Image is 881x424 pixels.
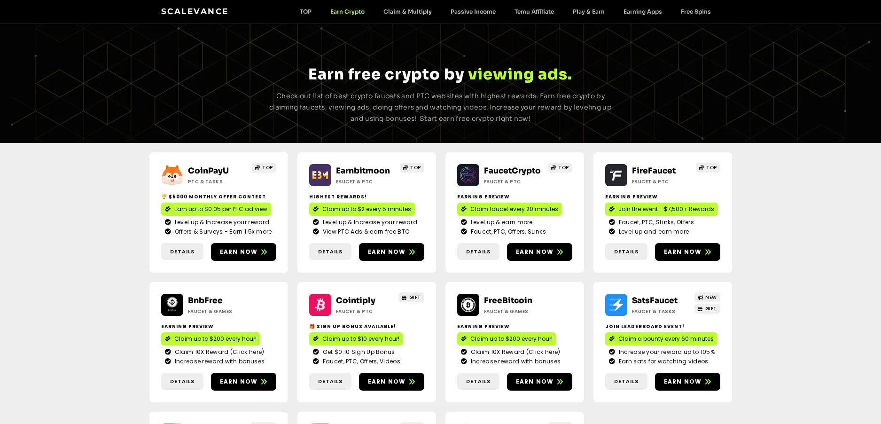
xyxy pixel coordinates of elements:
a: Earn now [211,243,276,261]
h2: Join Leaderboard event! [605,323,720,330]
span: Increase your reward up to 105% [616,348,715,356]
a: Scalevance [161,7,229,16]
a: Earn now [211,373,276,391]
span: Earn now [220,377,258,386]
a: Earn now [655,373,720,391]
a: Details [605,373,647,390]
a: Claim & Multiply [374,8,441,15]
a: Claim up to $200 every hour! [457,332,556,345]
span: Offers & Surveys - Earn 1.5x more [172,228,272,236]
h2: Earning Preview [161,323,276,330]
a: GIFT [694,304,720,314]
span: Faucet, PTC, Offers, Videos [320,357,400,366]
span: TOP [706,164,717,171]
a: SatsFaucet [632,296,678,306]
a: Details [457,373,499,390]
a: TOP [548,163,572,173]
span: Faucet, PTC, Offers, SLinks [468,228,546,236]
h2: Faucet & Games [484,308,543,315]
a: Details [457,243,499,260]
span: Increase reward with bonuses [172,357,265,366]
span: Details [318,377,343,385]
span: GIFT [409,294,421,301]
h2: Earning Preview [457,323,572,330]
span: Earn now [220,248,258,256]
a: Claim up to $200 every hour! [161,332,260,345]
span: Claim up to $200 every hour! [470,335,553,343]
span: Earn sats for watching videos [616,357,709,366]
span: Claim up to $10 every hour! [322,335,399,343]
a: Passive Income [441,8,505,15]
span: Level up & Increase your reward [320,218,417,227]
span: Level up and earn more [616,228,689,236]
span: Earn now [368,377,406,386]
a: Cointiply [336,296,375,306]
h2: Earning Preview [605,193,720,200]
span: Details [466,377,491,385]
a: Join the event - $7,500+ Rewards [605,203,718,216]
a: Claim a bounty every 60 minutes [605,332,717,345]
span: Details [466,248,491,256]
span: Claim up to $2 every 5 minutes [322,205,411,213]
a: Temu Affiliate [505,8,563,15]
span: NEW [705,294,717,301]
span: Earn now [368,248,406,256]
h2: Faucet & PTC [632,178,691,185]
a: Earn now [359,243,424,261]
a: Details [161,373,203,390]
span: Earn now [516,248,554,256]
span: Join the event - $7,500+ Rewards [618,205,714,213]
span: Details [318,248,343,256]
span: Claim a bounty every 60 minutes [618,335,714,343]
h2: Faucet & PTC [484,178,543,185]
a: Play & Earn [563,8,614,15]
span: Details [614,377,639,385]
a: Earn Crypto [321,8,374,15]
a: Earn now [507,373,572,391]
span: Earn up to $0.05 per PTC ad view [174,205,267,213]
span: Earn free crypto by [308,65,464,84]
a: FireFaucet [632,166,676,176]
h2: 🎁 Sign up bonus available! [309,323,424,330]
a: Claim up to $10 every hour! [309,332,403,345]
span: Claim faucet every 20 minutes [470,205,558,213]
span: GIFT [705,305,717,312]
nav: Menu [290,8,720,15]
span: Increase reward with bonuses [468,357,561,366]
span: Faucet, PTC, SLinks, Offers [616,218,694,227]
span: Earn now [664,377,702,386]
a: GIFT [398,292,424,302]
h2: Faucet & PTC [336,178,395,185]
a: TOP [400,163,424,173]
a: Claim 10X Reward (Click here) [165,348,273,356]
span: Level up & earn more [468,218,533,227]
h2: ptc & Tasks [188,178,247,185]
a: TOP [696,163,720,173]
span: Get $0.10 Sign Up Bonus [320,348,395,356]
a: Details [161,243,203,260]
a: Details [605,243,647,260]
a: Claim up to $2 every 5 minutes [309,203,415,216]
span: TOP [262,164,273,171]
span: TOP [558,164,569,171]
span: TOP [410,164,421,171]
a: NEW [694,292,720,302]
h2: Faucet & Tasks [632,308,691,315]
span: Claim up to $200 every hour! [174,335,257,343]
span: Details [614,248,639,256]
a: TOP [290,8,321,15]
span: View PTC Ads & earn free BTC [320,228,410,236]
span: Earn now [664,248,702,256]
a: Claim 10X Reward (Click here) [461,348,569,356]
span: Claim 10X Reward (Click here) [468,348,561,356]
a: CoinPayU [188,166,229,176]
a: Details [309,373,351,390]
span: Details [170,248,195,256]
a: Free Spins [671,8,720,15]
a: Earn now [359,373,424,391]
a: BnbFree [188,296,223,306]
p: Check out list of best crypto faucets and PTC websites with highest rewards. Earn free crypto by ... [266,91,616,124]
a: Details [309,243,351,260]
a: FreeBitcoin [484,296,532,306]
a: Earnbitmoon [336,166,390,176]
